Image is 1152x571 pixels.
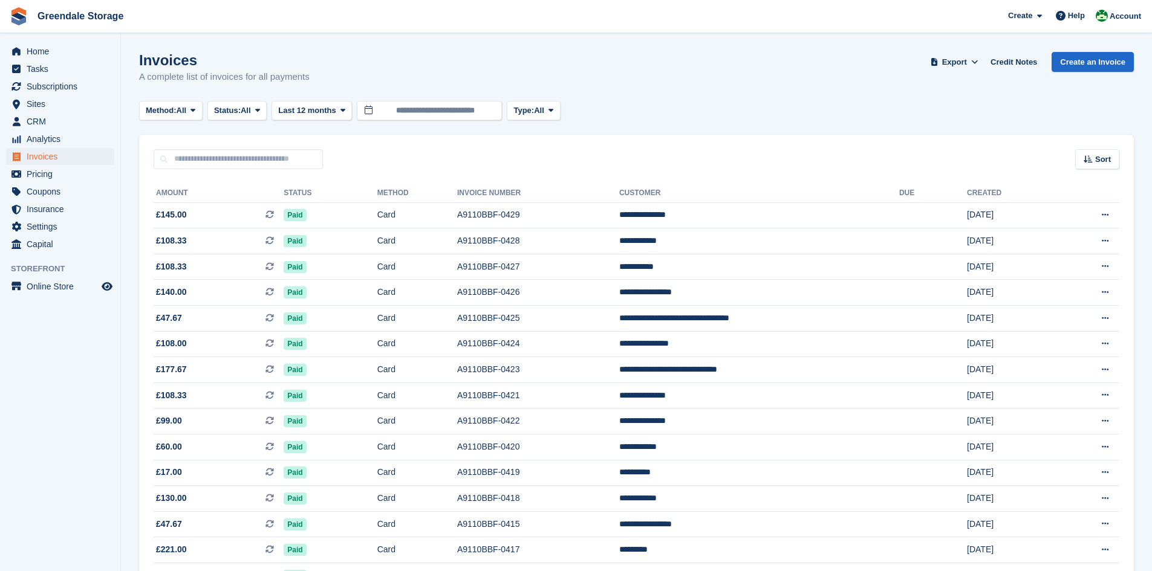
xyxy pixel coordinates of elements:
td: A9110BBF-0422 [457,408,619,434]
td: Card [377,460,457,486]
span: All [241,105,251,117]
td: A9110BBF-0417 [457,537,619,563]
a: menu [6,113,114,130]
span: Paid [284,261,306,273]
td: [DATE] [967,202,1055,228]
span: Paid [284,364,306,376]
span: Pricing [27,166,99,182]
a: menu [6,148,114,165]
span: Paid [284,518,306,531]
span: Paid [284,209,306,221]
td: A9110BBF-0428 [457,228,619,254]
span: Analytics [27,131,99,147]
td: Card [377,228,457,254]
td: [DATE] [967,228,1055,254]
span: All [534,105,544,117]
span: Paid [284,235,306,247]
h1: Invoices [139,52,310,68]
span: Account [1110,10,1141,22]
button: Status: All [207,101,267,121]
span: Online Store [27,278,99,295]
td: A9110BBF-0419 [457,460,619,486]
span: £108.33 [156,234,187,247]
span: £60.00 [156,440,182,453]
span: £140.00 [156,286,187,298]
a: menu [6,78,114,95]
td: A9110BBF-0429 [457,202,619,228]
a: menu [6,218,114,235]
td: [DATE] [967,254,1055,280]
a: menu [6,201,114,218]
span: Paid [284,338,306,350]
td: [DATE] [967,306,1055,332]
td: Card [377,357,457,383]
td: [DATE] [967,357,1055,383]
td: [DATE] [967,434,1055,460]
span: Create [1008,10,1032,22]
td: [DATE] [967,331,1055,357]
a: Preview store [100,279,114,294]
span: Type: [513,105,534,117]
button: Export [928,52,981,72]
td: [DATE] [967,382,1055,408]
td: Card [377,511,457,537]
th: Due [899,184,967,203]
th: Invoice Number [457,184,619,203]
span: £130.00 [156,492,187,505]
td: [DATE] [967,280,1055,306]
span: Paid [284,441,306,453]
button: Method: All [139,101,203,121]
button: Type: All [507,101,560,121]
span: £145.00 [156,208,187,221]
td: Card [377,280,457,306]
td: A9110BBF-0421 [457,382,619,408]
span: Help [1068,10,1085,22]
td: A9110BBF-0426 [457,280,619,306]
td: A9110BBF-0415 [457,511,619,537]
td: A9110BBF-0424 [457,331,619,357]
span: Subscriptions [27,78,99,95]
p: A complete list of invoices for all payments [139,70,310,84]
span: £108.33 [156,389,187,402]
span: Last 12 months [278,105,336,117]
td: [DATE] [967,460,1055,486]
span: Tasks [27,60,99,77]
span: Paid [284,390,306,402]
span: Invoices [27,148,99,165]
span: Insurance [27,201,99,218]
td: Card [377,382,457,408]
td: Card [377,306,457,332]
span: Paid [284,312,306,324]
a: menu [6,95,114,112]
td: [DATE] [967,511,1055,537]
th: Customer [619,184,899,203]
span: £47.67 [156,312,182,324]
a: Create an Invoice [1052,52,1134,72]
td: Card [377,486,457,512]
td: Card [377,434,457,460]
span: £47.67 [156,518,182,531]
span: £17.00 [156,466,182,479]
a: menu [6,236,114,253]
span: CRM [27,113,99,130]
td: A9110BBF-0423 [457,357,619,383]
span: All [177,105,187,117]
a: menu [6,183,114,200]
span: Paid [284,466,306,479]
span: Method: [146,105,177,117]
a: menu [6,278,114,295]
td: Card [377,254,457,280]
th: Method [377,184,457,203]
span: Paid [284,544,306,556]
span: Paid [284,415,306,427]
td: Card [377,202,457,228]
span: £108.33 [156,260,187,273]
a: menu [6,131,114,147]
span: Paid [284,286,306,298]
span: Storefront [11,263,120,275]
span: Capital [27,236,99,253]
th: Amount [154,184,284,203]
span: Coupons [27,183,99,200]
td: [DATE] [967,408,1055,434]
span: £99.00 [156,415,182,427]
